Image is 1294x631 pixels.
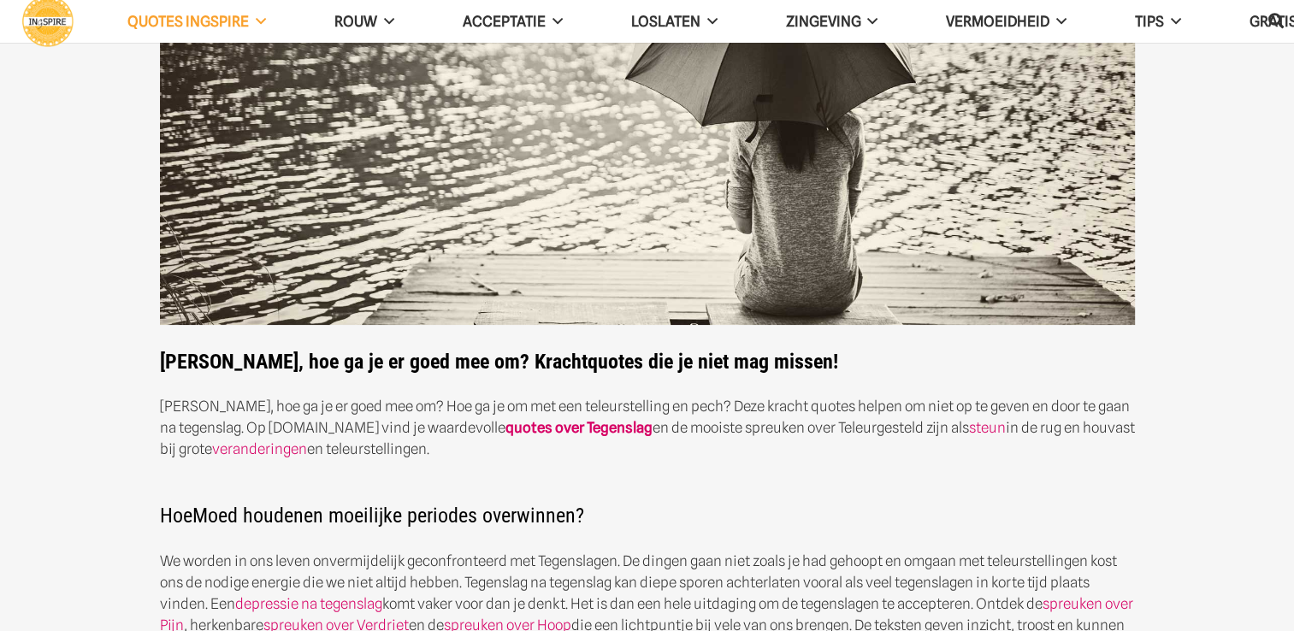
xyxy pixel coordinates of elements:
a: steun [969,419,1006,436]
a: veranderingen [212,440,307,457]
a: quotes over Tegenslag [505,419,653,436]
p: [PERSON_NAME], hoe ga je er goed mee om? Hoe ga je om met een teleurstelling en pech? Deze kracht... [160,396,1135,460]
span: Zingeving [785,13,860,30]
span: QUOTES INGSPIRE [127,13,249,30]
a: Moed houden [192,504,304,528]
span: VERMOEIDHEID [946,13,1049,30]
span: TIPS [1135,13,1164,30]
span: ROUW [334,13,377,30]
strong: [PERSON_NAME], hoe ga je er goed mee om? Krachtquotes die je niet mag missen! [160,350,838,374]
h2: Hoe en moeilijke periodes overwinnen? [160,482,1135,528]
a: Zoeken [1259,1,1293,42]
span: Acceptatie [463,13,546,30]
span: Loslaten [631,13,700,30]
a: depressie na tegenslag [235,595,382,612]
